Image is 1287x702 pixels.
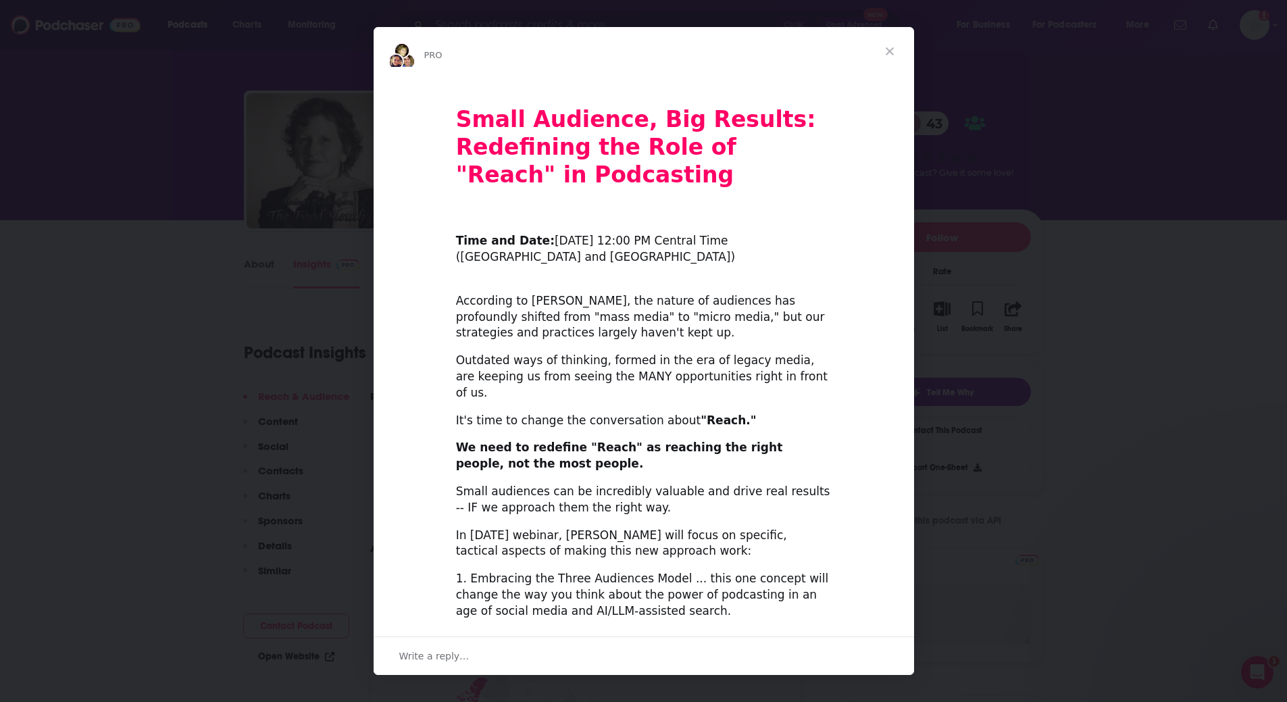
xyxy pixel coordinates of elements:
div: 1. Embracing the Three Audiences Model ... this one concept will change the way you think about t... [456,571,832,619]
b: Time and Date: [456,234,555,247]
span: Write a reply… [399,647,470,665]
b: We need to redefine "Reach" as reaching the right people, not the most people. [456,441,783,470]
img: Dave avatar [399,53,415,70]
div: Open conversation and reply [374,636,914,675]
b: "Reach." [701,413,756,427]
div: ​ [DATE] 12:00 PM Central Time ([GEOGRAPHIC_DATA] and [GEOGRAPHIC_DATA]) [456,218,832,266]
div: Small audiences can be incredibly valuable and drive real results -- IF we approach them the righ... [456,484,832,516]
img: Barbara avatar [394,43,410,59]
span: Close [865,27,914,76]
b: Small Audience, Big Results: Redefining the Role of "Reach" in Podcasting [456,106,816,188]
div: In [DATE] webinar, [PERSON_NAME] will focus on specific, tactical aspects of making this new appr... [456,528,832,560]
div: It's time to change the conversation about [456,413,832,429]
div: Outdated ways of thinking, formed in the era of legacy media, are keeping us from seeing the MANY... [456,353,832,401]
img: Sydney avatar [388,53,404,70]
div: According to [PERSON_NAME], the nature of audiences has profoundly shifted from "mass media" to "... [456,277,832,341]
span: PRO [424,50,443,60]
